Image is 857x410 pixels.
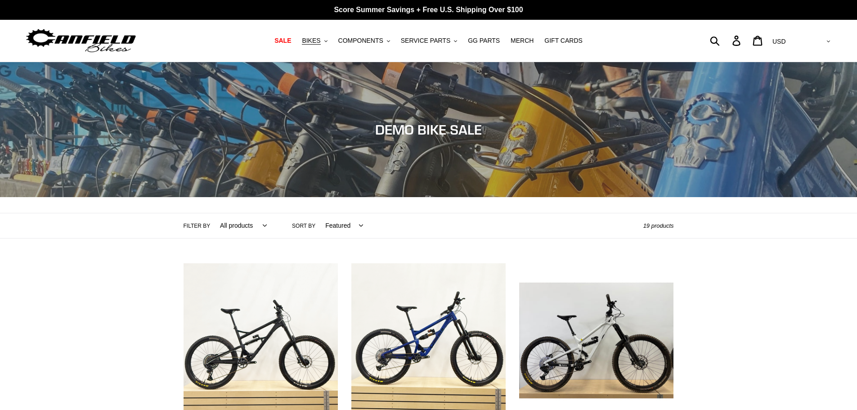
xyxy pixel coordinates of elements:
[463,35,504,47] a: GG PARTS
[544,37,583,45] span: GIFT CARDS
[396,35,462,47] button: SERVICE PARTS
[302,37,320,45] span: BIKES
[297,35,332,47] button: BIKES
[401,37,450,45] span: SERVICE PARTS
[715,31,738,50] input: Search
[184,222,211,230] label: Filter by
[338,37,383,45] span: COMPONENTS
[506,35,538,47] a: MERCH
[375,122,482,138] span: DEMO BIKE SALE
[511,37,534,45] span: MERCH
[25,27,137,55] img: Canfield Bikes
[334,35,395,47] button: COMPONENTS
[270,35,296,47] a: SALE
[643,222,674,229] span: 19 products
[468,37,500,45] span: GG PARTS
[292,222,315,230] label: Sort by
[274,37,291,45] span: SALE
[540,35,587,47] a: GIFT CARDS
